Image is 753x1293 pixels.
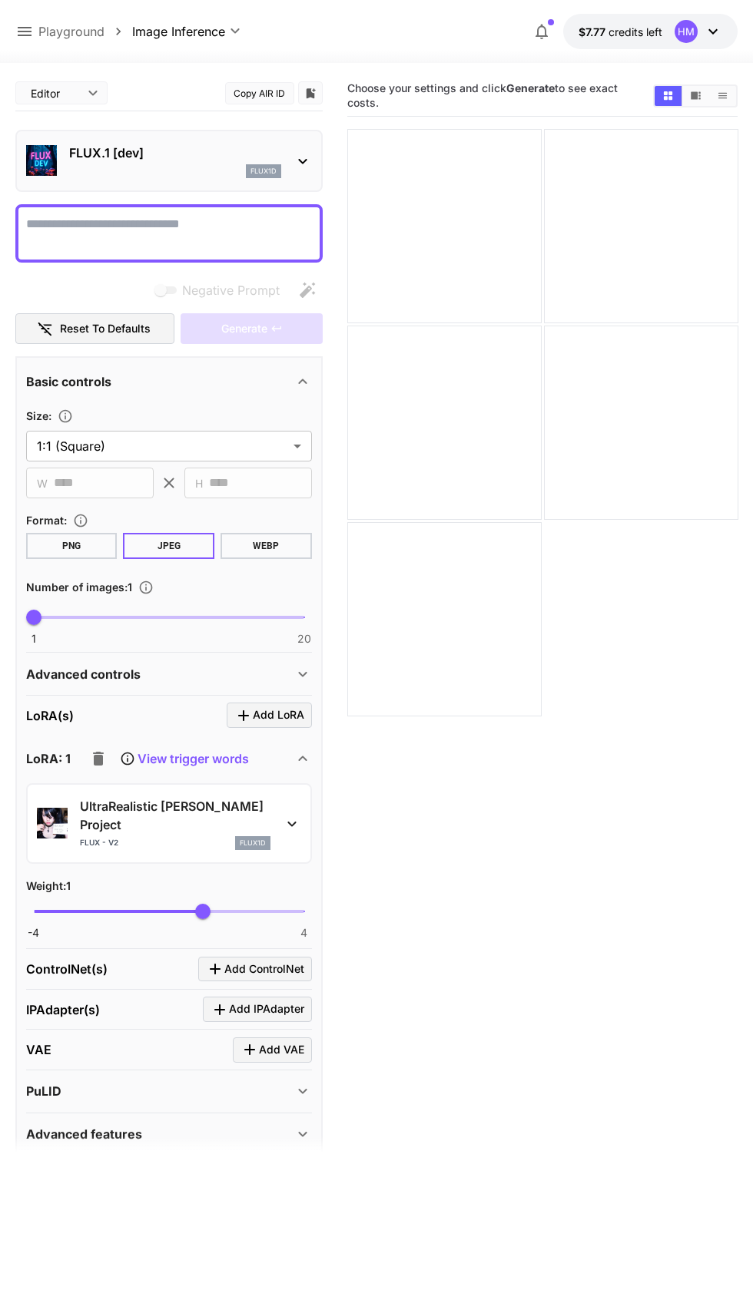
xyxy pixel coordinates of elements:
[26,514,67,527] span: Format :
[37,475,48,492] span: W
[26,409,51,422] span: Size :
[26,1040,51,1059] p: VAE
[26,879,71,892] span: Weight : 1
[26,1000,100,1019] p: IPAdapter(s)
[655,86,682,106] button: Show media in grid view
[300,925,307,941] span: 4
[26,960,108,978] p: ControlNet(s)
[26,580,132,594] span: Number of images : 1
[15,313,175,345] button: Reset to defaults
[240,838,266,848] p: flux1d
[304,84,317,102] button: Add to library
[80,797,270,834] p: UltraRealistic [PERSON_NAME] Project
[221,533,312,559] button: WEBP
[151,280,292,299] span: Negative prompts are not compatible with the selected model.
[579,24,662,40] div: $7.77289
[31,85,78,101] span: Editor
[563,14,738,49] button: $7.77289HM
[224,960,304,979] span: Add ControlNet
[227,703,312,728] button: Click to add LoRA
[26,1125,142,1143] p: Advanced features
[682,86,709,106] button: Show media in video view
[26,372,111,391] p: Basic controls
[123,533,214,559] button: JPEG
[132,22,225,41] span: Image Inference
[182,281,280,299] span: Negative Prompt
[198,957,312,982] button: Click to add ControlNet
[26,1082,61,1100] p: PuLID
[138,749,249,768] p: View trigger words
[709,86,736,106] button: Show media in list view
[80,837,118,848] p: Flux - v2
[26,656,312,693] div: Advanced controls
[229,1000,304,1019] span: Add IPAdapter
[132,580,160,595] button: Specify how many images to generate in a single request. Each image generation will be charged se...
[26,533,118,559] button: PNG
[253,706,304,725] span: Add LoRA
[69,144,281,162] p: FLUX.1 [dev]
[67,513,95,528] button: Choose the file format for the output image.
[28,925,39,941] span: -4
[259,1040,304,1060] span: Add VAE
[225,82,294,104] button: Copy AIR ID
[37,437,287,455] span: 1:1 (Square)
[51,408,79,424] button: Adjust the dimensions of the generated image by specifying its width and height in pixels, or sel...
[26,1116,312,1152] div: Advanced features
[26,740,312,777] div: LoRA: 1View trigger words
[347,81,618,109] span: Choose your settings and click to see exact costs.
[250,166,277,177] p: flux1d
[233,1037,312,1063] button: Click to add VAE
[26,1073,312,1109] div: PuLID
[26,363,312,400] div: Basic controls
[506,81,555,94] b: Generate
[609,25,662,38] span: credits left
[195,475,203,492] span: H
[297,631,311,646] span: 20
[579,25,609,38] span: $7.77
[675,20,698,43] div: HM
[38,22,104,41] a: Playground
[26,706,74,725] p: LoRA(s)
[653,84,738,107] div: Show media in grid viewShow media in video viewShow media in list view
[26,665,141,683] p: Advanced controls
[37,791,301,856] div: UltraRealistic [PERSON_NAME] ProjectFlux - v2flux1d
[203,997,312,1022] button: Click to add IPAdapter
[26,137,312,184] div: FLUX.1 [dev]flux1d
[120,749,249,768] button: View trigger words
[26,749,71,768] p: LoRA: 1
[32,631,36,646] span: 1
[38,22,132,41] nav: breadcrumb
